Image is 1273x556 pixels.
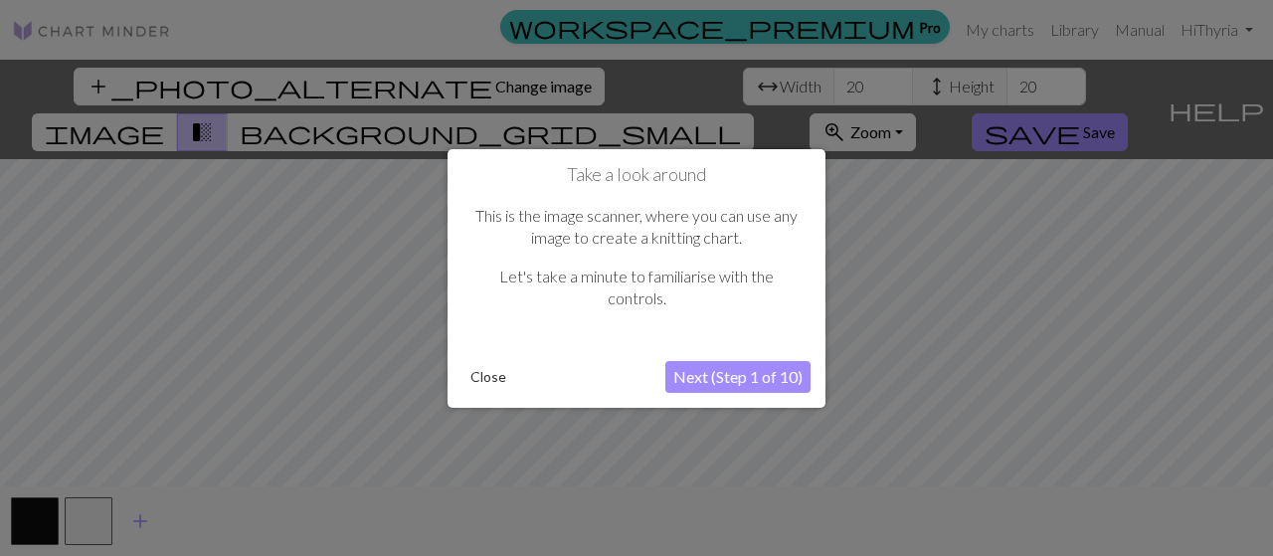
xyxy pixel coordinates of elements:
div: Take a look around [448,148,825,407]
h1: Take a look around [462,163,811,185]
button: Close [462,362,514,392]
button: Next (Step 1 of 10) [665,361,811,393]
p: Let's take a minute to familiarise with the controls. [472,266,801,310]
p: This is the image scanner, where you can use any image to create a knitting chart. [472,205,801,250]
